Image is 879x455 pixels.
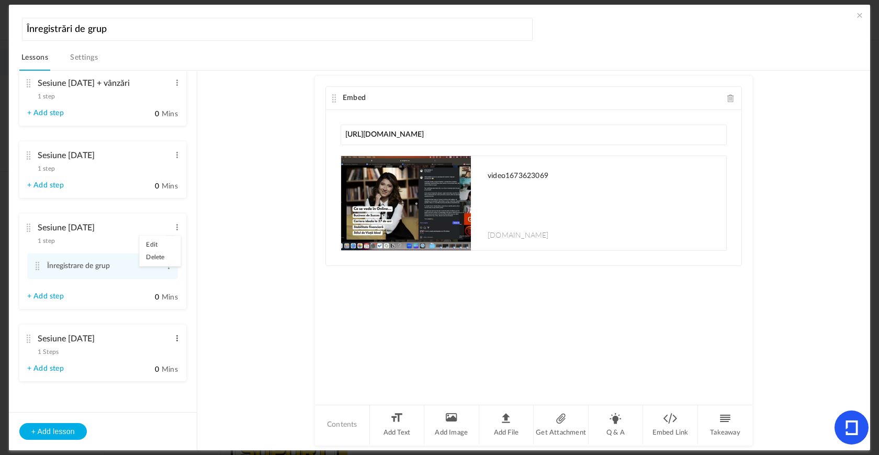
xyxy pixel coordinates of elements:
[140,238,181,251] a: Edit
[133,109,160,119] input: Mins
[643,405,698,445] li: Embed Link
[133,365,160,375] input: Mins
[140,251,181,263] a: Delete
[315,405,370,445] li: Contents
[162,110,178,118] span: Mins
[589,405,644,445] li: Q & A
[424,405,479,445] li: Add Image
[698,405,752,445] li: Takeaway
[133,182,160,192] input: Mins
[341,156,726,250] a: video1673623069 [DOMAIN_NAME]
[133,293,160,303] input: Mins
[370,405,425,445] li: Add Text
[341,125,727,145] input: Paste any link or url
[343,94,366,102] span: Embed
[488,172,716,181] h1: video1673623069
[534,405,589,445] li: Get Attachment
[488,229,549,240] span: [DOMAIN_NAME]
[479,405,534,445] li: Add File
[341,156,471,250] img: maxresdefault.jpg
[162,366,178,373] span: Mins
[162,294,178,301] span: Mins
[162,183,178,190] span: Mins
